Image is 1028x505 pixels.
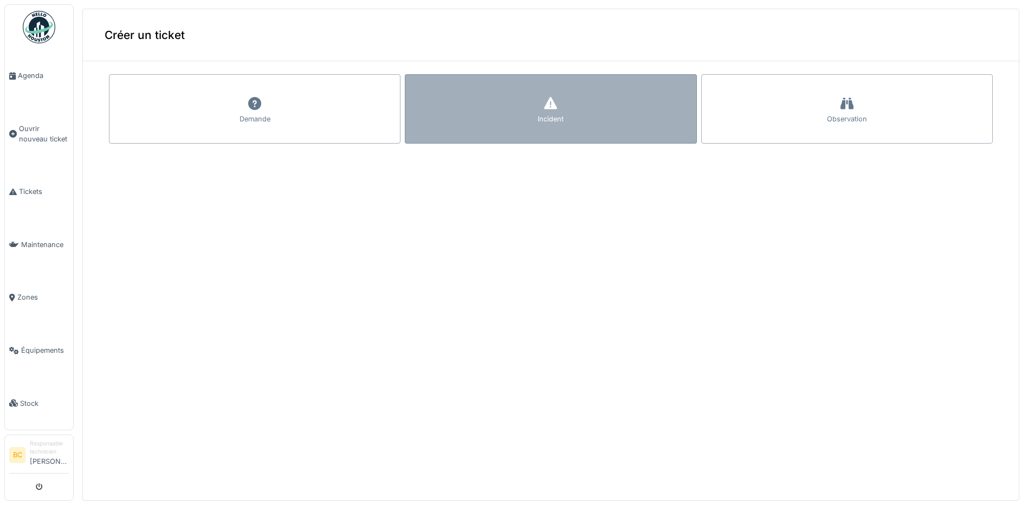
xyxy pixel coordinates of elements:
div: Responsable technicien [30,439,69,456]
span: Tickets [19,186,69,197]
a: Équipements [5,324,73,377]
span: Ouvrir nouveau ticket [19,124,69,144]
div: Observation [827,114,867,124]
a: BC Responsable technicien[PERSON_NAME] [9,439,69,474]
li: BC [9,447,25,463]
div: Demande [240,114,270,124]
a: Maintenance [5,218,73,271]
li: [PERSON_NAME] [30,439,69,471]
span: Zones [17,292,69,302]
a: Agenda [5,49,73,102]
span: Maintenance [21,239,69,250]
a: Ouvrir nouveau ticket [5,102,73,166]
a: Zones [5,271,73,324]
span: Agenda [18,70,69,81]
a: Tickets [5,165,73,218]
span: Stock [20,398,69,409]
a: Stock [5,377,73,430]
div: Créer un ticket [83,9,1019,61]
div: Incident [538,114,564,124]
img: Badge_color-CXgf-gQk.svg [23,11,55,43]
span: Équipements [21,345,69,355]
